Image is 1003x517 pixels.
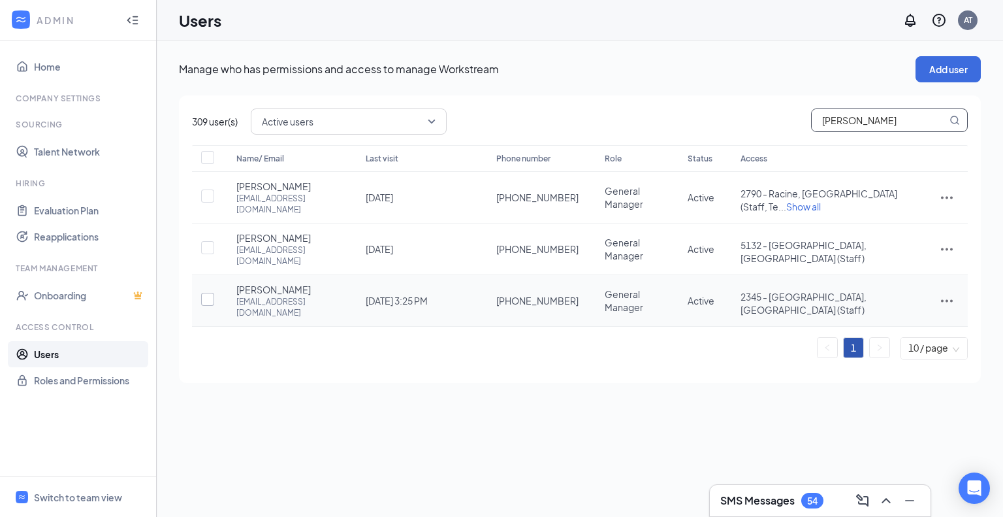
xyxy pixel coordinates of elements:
li: Next Page [869,337,890,358]
a: Home [34,54,146,80]
div: Team Management [16,263,143,274]
input: Search users [812,109,947,131]
span: General Manager [605,185,643,210]
span: [PERSON_NAME] [236,283,311,296]
div: Access control [16,322,143,333]
button: ComposeMessage [852,490,873,511]
span: 2790 - Racine, [GEOGRAPHIC_DATA] (Staff, Te [740,188,897,212]
button: left [818,338,837,358]
h3: SMS Messages [720,493,795,508]
h1: Users [179,9,221,31]
span: [PERSON_NAME] [236,180,311,193]
span: 2345 - [GEOGRAPHIC_DATA], [GEOGRAPHIC_DATA] (Staff) [740,291,867,316]
svg: QuestionInfo [931,12,947,28]
span: Active [688,192,714,203]
span: Active [688,243,714,255]
span: Show all [786,201,821,212]
div: 54 [807,495,818,507]
div: [EMAIL_ADDRESS][DOMAIN_NAME] [236,296,340,318]
div: [EMAIL_ADDRESS][DOMAIN_NAME] [236,193,340,215]
div: ADMIN [37,14,114,27]
svg: Notifications [902,12,918,28]
p: Manage who has permissions and access to manage Workstream [179,62,915,76]
span: left [823,344,831,352]
a: Roles and Permissions [34,367,146,393]
a: OnboardingCrown [34,282,146,309]
button: right [870,338,889,358]
span: 10 / page [908,338,960,359]
div: Role [605,151,661,167]
svg: WorkstreamLogo [14,13,27,26]
span: [DATE] 3:25 PM [366,295,428,307]
span: [DATE] [366,243,393,255]
div: Sourcing [16,119,143,130]
div: Open Intercom Messenger [959,473,990,504]
svg: WorkstreamLogo [18,493,26,501]
a: Users [34,341,146,367]
span: 5132 - [GEOGRAPHIC_DATA], [GEOGRAPHIC_DATA] (Staff) [740,239,867,264]
svg: MagnifyingGlass [949,115,960,125]
svg: Minimize [902,493,917,509]
th: Status [675,145,727,172]
a: Evaluation Plan [34,197,146,224]
span: [PHONE_NUMBER] [496,191,579,204]
button: Add user [915,56,981,82]
div: Page Size [901,338,967,359]
th: Access [727,145,926,172]
div: Company Settings [16,93,143,104]
button: Minimize [899,490,920,511]
svg: ActionsIcon [939,190,955,205]
svg: Collapse [126,14,139,27]
a: Talent Network [34,139,146,165]
div: AT [964,14,972,25]
span: 309 user(s) [192,114,238,129]
div: Last visit [366,151,470,167]
span: Active users [262,112,313,131]
span: [DATE] [366,192,393,203]
svg: ComposeMessage [855,493,870,509]
span: right [876,344,884,352]
a: 1 [844,338,863,358]
th: Phone number [483,145,592,172]
a: Reapplications [34,224,146,250]
svg: ActionsIcon [939,241,955,257]
svg: ChevronUp [878,493,894,509]
div: [EMAIL_ADDRESS][DOMAIN_NAME] [236,244,340,267]
span: General Manager [605,237,643,261]
span: [PHONE_NUMBER] [496,294,579,307]
span: General Manager [605,288,643,313]
li: Previous Page [817,337,838,358]
span: [PHONE_NUMBER] [496,242,579,256]
div: Switch to team view [34,491,122,504]
div: Hiring [16,178,143,189]
span: Active [688,295,714,307]
div: Name/ Email [236,151,340,167]
span: [PERSON_NAME] [236,231,311,244]
li: 1 [843,337,864,358]
button: ChevronUp [876,490,897,511]
span: ... [778,201,821,212]
svg: ActionsIcon [939,293,955,309]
